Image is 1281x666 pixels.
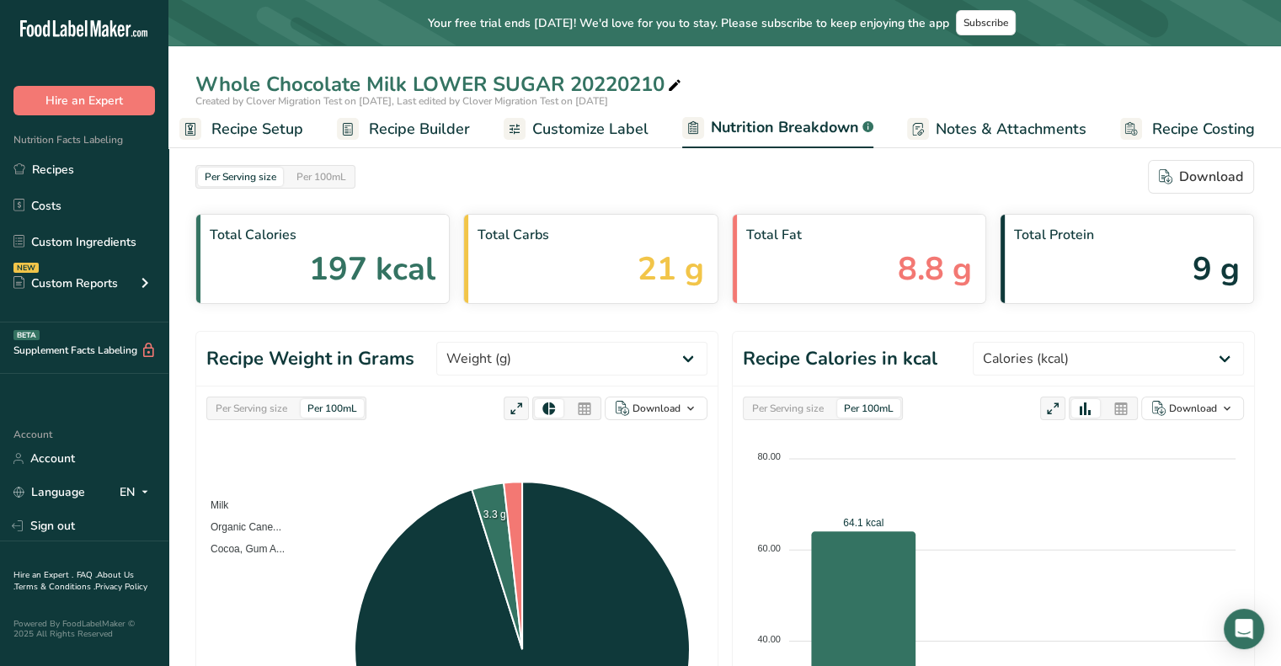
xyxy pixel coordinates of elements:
div: Open Intercom Messenger [1224,609,1264,649]
div: Per Serving size [209,399,294,418]
div: Download [1159,167,1243,187]
div: Download [632,401,681,416]
a: Nutrition Breakdown [682,109,873,149]
span: Recipe Builder [369,118,470,141]
div: Per Serving size [198,168,283,186]
span: Total Carbs [478,225,703,245]
div: EN [120,482,155,503]
tspan: 80.00 [757,451,781,461]
span: 197 kcal [309,245,435,293]
h1: Recipe Weight in Grams [206,345,414,373]
button: Download [1148,160,1254,194]
span: Created by Clover Migration Test on [DATE], Last edited by Clover Migration Test on [DATE] [195,94,608,108]
div: Per 100mL [301,399,364,418]
a: Recipe Builder [337,110,470,148]
span: 21 g [638,245,704,293]
span: Total Calories [210,225,435,245]
span: Recipe Costing [1152,118,1255,141]
div: Whole Chocolate Milk LOWER SUGAR 20220210 [195,69,685,99]
span: Total Protein [1014,225,1240,245]
button: Hire an Expert [13,86,155,115]
span: Your free trial ends [DATE]! We'd love for you to stay. Please subscribe to keep enjoying the app [428,14,949,32]
a: Privacy Policy [95,581,147,593]
a: Terms & Conditions . [14,581,95,593]
span: 8.8 g [898,245,972,293]
a: Recipe Setup [179,110,303,148]
a: Customize Label [504,110,649,148]
a: About Us . [13,569,134,593]
span: Cocoa, Gum A... [198,543,285,555]
div: Download [1169,401,1217,416]
h1: Recipe Calories in kcal [743,345,937,373]
span: Nutrition Breakdown [711,116,859,139]
a: Recipe Costing [1120,110,1255,148]
span: Subscribe [963,16,1008,29]
div: Powered By FoodLabelMaker © 2025 All Rights Reserved [13,619,155,639]
span: Customize Label [532,118,649,141]
span: Milk [198,499,228,511]
span: Organic Cane... [198,521,281,533]
span: Total Fat [746,225,972,245]
div: Per 100mL [290,168,353,186]
div: NEW [13,263,39,273]
div: Per 100mL [837,399,900,418]
div: Per Serving size [745,399,830,418]
a: Language [13,477,85,507]
div: Custom Reports [13,274,118,292]
button: Download [605,397,707,420]
a: Notes & Attachments [907,110,1086,148]
a: FAQ . [77,569,97,581]
span: Notes & Attachments [936,118,1086,141]
span: Recipe Setup [211,118,303,141]
a: Hire an Expert . [13,569,73,581]
span: 9 g [1193,245,1240,293]
button: Subscribe [956,10,1016,35]
tspan: 60.00 [757,543,781,553]
div: BETA [13,330,40,340]
button: Download [1141,397,1244,420]
tspan: 40.00 [757,634,781,644]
